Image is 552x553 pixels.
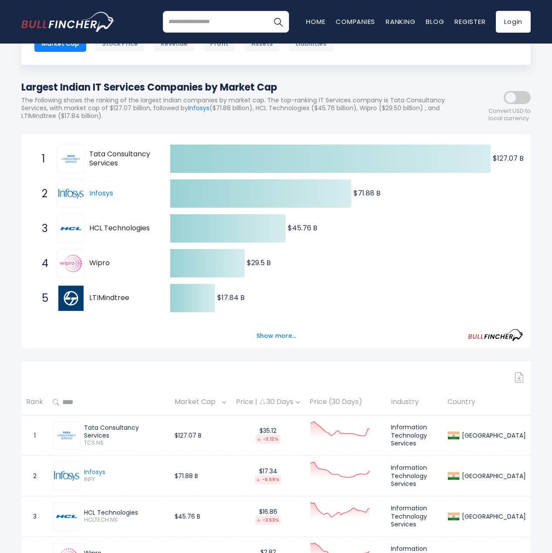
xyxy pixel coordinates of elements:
[21,80,452,94] h1: Largest Indian IT Services Companies by Market Cap
[21,415,48,455] td: 1
[58,181,84,206] img: Infosys
[89,150,155,168] span: Tata Consultancy Services
[496,11,531,33] a: Login
[89,224,155,233] span: HCL Technologies
[21,455,48,496] td: 2
[386,455,443,496] td: Information Technology Services
[89,188,113,198] a: Infosys
[386,390,443,415] th: Industry
[84,516,165,524] span: HCLTECH.NS
[58,251,84,276] img: Wipro
[170,455,231,496] td: $71.88 B
[386,415,443,455] td: Information Technology Services
[37,186,46,201] span: 2
[236,467,300,484] div: $17.34
[37,152,46,166] span: 1
[37,291,46,306] span: 5
[84,509,165,516] div: HCL Technologies
[89,293,155,303] span: LTIMindtree
[255,475,281,484] div: -6.59%
[84,424,165,439] div: Tata Consultancy Services
[58,146,84,172] img: Tata Consultancy Services
[255,516,281,525] div: -3.53%
[54,463,79,489] img: INFY.png
[267,11,289,33] button: Search
[236,508,300,525] div: $16.86
[37,221,46,236] span: 3
[21,390,48,415] th: Rank
[37,256,46,271] span: 4
[89,259,155,268] span: Wipro
[21,12,115,32] a: Go to homepage
[175,395,220,409] span: Market Cap
[454,17,485,26] a: Register
[288,223,317,233] text: $45.76 B
[57,180,89,208] a: Infosys
[53,462,105,490] a: Infosys INFY
[236,398,300,407] div: Price | 30 Days
[256,435,280,444] div: -3.12%
[236,427,300,444] div: $35.12
[54,504,79,529] img: HCLTECH.NS.png
[306,17,325,26] a: Home
[386,17,415,26] a: Ranking
[21,496,48,536] td: 3
[84,468,105,476] div: Infosys
[217,293,245,303] text: $17.84 B
[460,432,526,439] div: [GEOGRAPHIC_DATA]
[251,329,301,343] button: Show more...
[386,496,443,536] td: Information Technology Services
[58,216,84,241] img: HCL Technologies
[488,108,531,122] span: Convert USD to local currency
[353,188,380,198] text: $71.88 B
[58,286,84,311] img: LTIMindtree
[21,12,115,32] img: bullfincher logo
[170,415,231,455] td: $127.07 B
[460,472,526,480] div: [GEOGRAPHIC_DATA]
[21,96,452,120] p: The following shows the ranking of the largest Indian companies by market cap. The top-ranking IT...
[493,153,524,163] text: $127.07 B
[188,104,209,112] a: Infosys
[247,258,271,268] text: $29.5 B
[84,476,105,483] span: INFY
[460,513,526,520] div: [GEOGRAPHIC_DATA]
[305,390,386,415] th: Price (30 Days)
[170,496,231,536] td: $45.76 B
[426,17,444,26] a: Blog
[336,17,375,26] a: Companies
[54,423,79,448] img: TCS.NS.png
[84,439,165,447] span: TCS.NS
